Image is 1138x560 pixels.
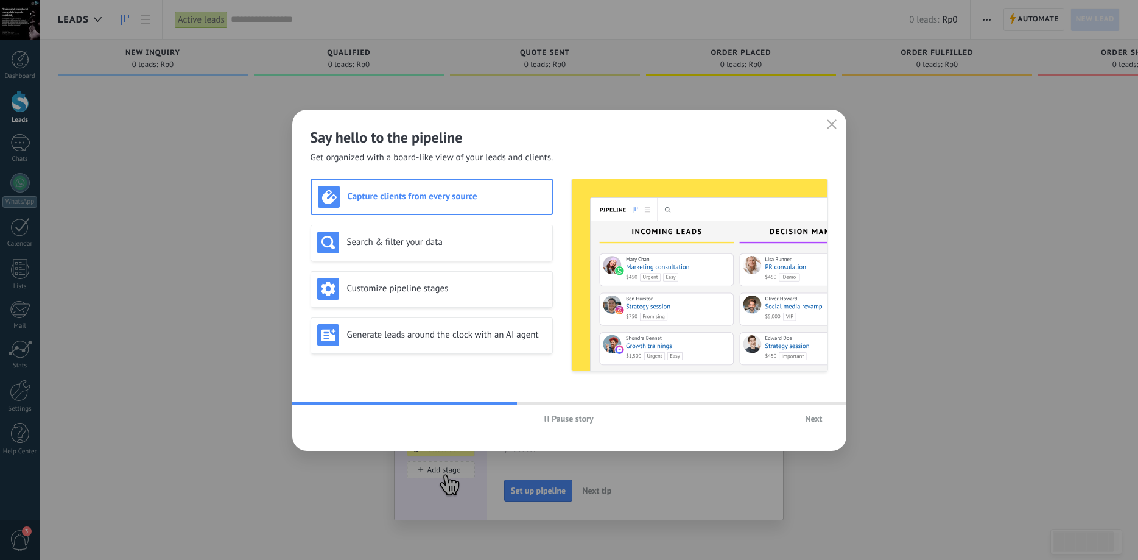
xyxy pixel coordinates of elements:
[347,283,546,294] h3: Customize pipeline stages
[347,236,546,248] h3: Search & filter your data
[347,329,546,341] h3: Generate leads around the clock with an AI agent
[539,409,599,428] button: Pause story
[311,128,828,147] h2: Say hello to the pipeline
[348,191,546,202] h3: Capture clients from every source
[799,409,827,428] button: Next
[805,414,822,423] span: Next
[552,414,594,423] span: Pause story
[311,152,553,164] span: Get organized with a board-like view of your leads and clients.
